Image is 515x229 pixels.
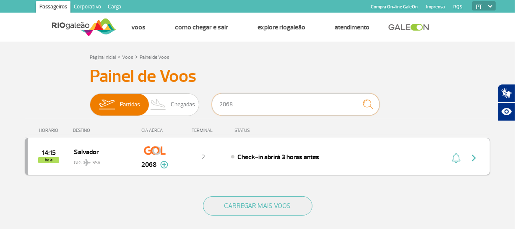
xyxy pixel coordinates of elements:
[42,150,56,156] span: 2025-08-25 14:15:00
[452,153,460,163] img: sino-painel-voo.svg
[497,84,515,121] div: Plugin de acessibilidade da Hand Talk.
[74,155,127,167] span: GIG
[104,1,125,14] a: Cargo
[83,159,91,166] img: destiny_airplane.svg
[453,4,463,10] a: RQS
[74,146,127,157] span: Salvador
[122,54,133,61] a: Voos
[90,54,116,61] a: Página Inicial
[469,153,479,163] img: seta-direita-painel-voo.svg
[90,66,425,87] h3: Painel de Voos
[371,4,418,10] a: Compra On-line GaleOn
[257,23,305,32] a: Explore RIOgaleão
[160,161,168,168] img: mais-info-painel-voo.svg
[497,84,515,103] button: Abrir tradutor de língua de sinais.
[203,196,312,216] button: CARREGAR MAIS VOOS
[146,94,171,116] img: slider-desembarque
[201,153,205,161] span: 2
[70,1,104,14] a: Corporativo
[230,128,299,133] div: STATUS
[142,160,157,170] span: 2068
[497,103,515,121] button: Abrir recursos assistivos.
[426,4,445,10] a: Imprensa
[335,23,369,32] a: Atendimento
[140,54,169,61] a: Painel de Voos
[27,128,73,133] div: HORÁRIO
[92,159,101,167] span: SSA
[117,52,120,61] a: >
[120,94,140,116] span: Partidas
[135,52,138,61] a: >
[134,128,176,133] div: CIA AÉREA
[237,153,319,161] span: Check-in abrirá 3 horas antes
[212,93,380,116] input: Voo, cidade ou cia aérea
[171,94,195,116] span: Chegadas
[94,94,120,116] img: slider-embarque
[175,23,228,32] a: Como chegar e sair
[38,157,59,163] span: hoje
[131,23,146,32] a: Voos
[73,128,134,133] div: DESTINO
[176,128,230,133] div: TERMINAL
[36,1,70,14] a: Passageiros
